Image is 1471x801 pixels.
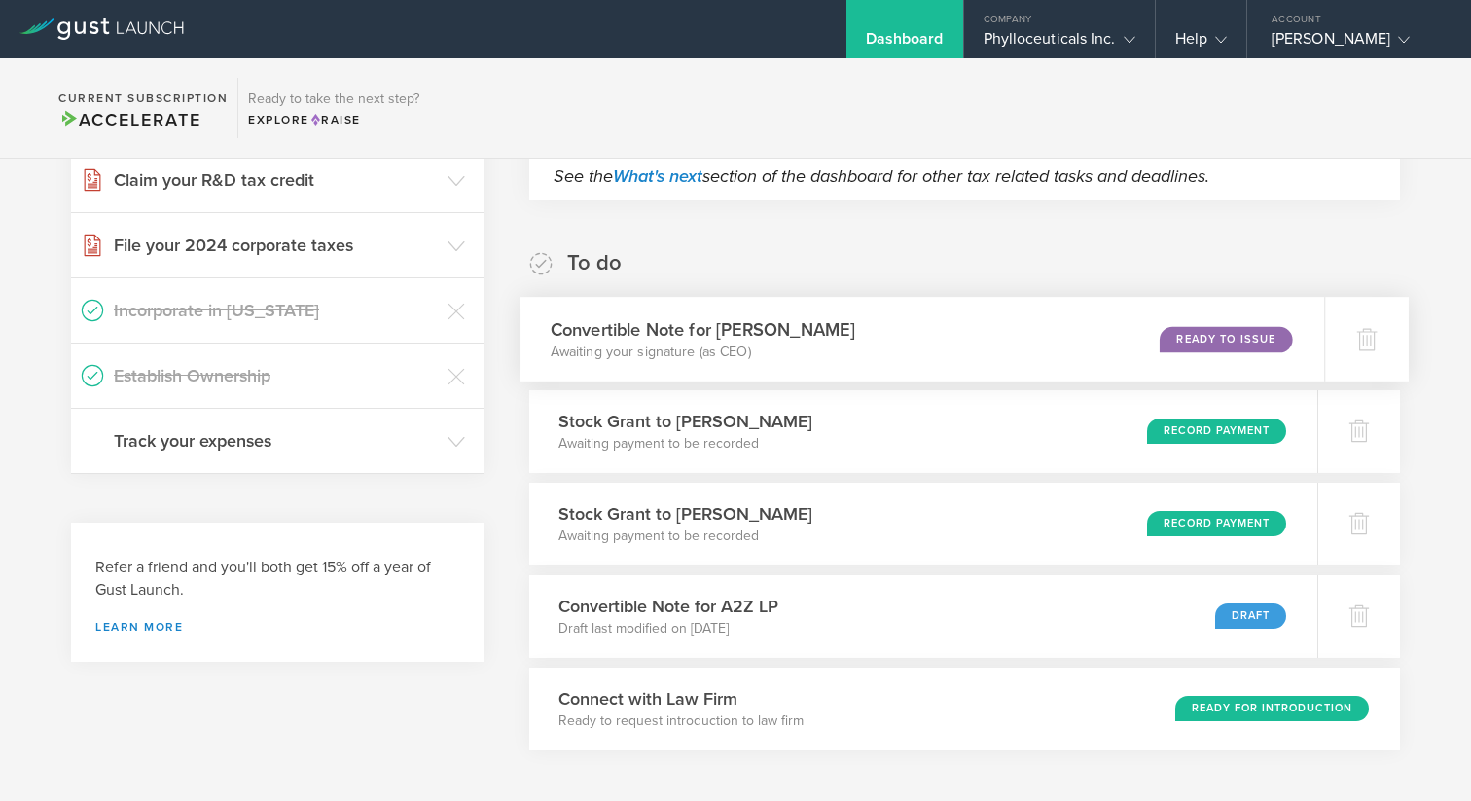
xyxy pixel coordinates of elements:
[114,167,438,193] h3: Claim your R&D tax credit
[1215,603,1286,629] div: Draft
[114,298,438,323] h3: Incorporate in [US_STATE]
[1160,326,1292,352] div: Ready to Issue
[567,249,622,277] h2: To do
[114,363,438,388] h3: Establish Ownership
[520,297,1325,382] div: Convertible Note for [PERSON_NAME]Awaiting your signature (as CEO)Ready to Issue
[558,409,812,434] h3: Stock Grant to [PERSON_NAME]
[558,594,778,619] h3: Convertible Note for A2Z LP
[529,668,1400,750] div: Connect with Law FirmReady to request introduction to law firmReady for Introduction
[114,233,438,258] h3: File your 2024 corporate taxes
[58,109,200,130] span: Accelerate
[550,316,854,343] h3: Convertible Note for [PERSON_NAME]
[613,165,702,187] a: What's next
[550,342,854,361] p: Awaiting your signature (as CEO)
[309,113,361,127] span: Raise
[529,483,1317,565] div: Stock Grant to [PERSON_NAME]Awaiting payment to be recordedRecord Payment
[554,165,1209,187] em: See the section of the dashboard for other tax related tasks and deadlines.
[95,557,460,601] h3: Refer a friend and you'll both get 15% off a year of Gust Launch.
[558,686,804,711] h3: Connect with Law Firm
[558,619,778,638] p: Draft last modified on [DATE]
[558,434,812,454] p: Awaiting payment to be recorded
[58,92,228,104] h2: Current Subscription
[529,390,1317,473] div: Stock Grant to [PERSON_NAME]Awaiting payment to be recordedRecord Payment
[558,501,812,527] h3: Stock Grant to [PERSON_NAME]
[95,621,460,633] a: Learn more
[114,428,438,454] h3: Track your expenses
[248,111,419,128] div: Explore
[558,527,812,546] p: Awaiting payment to be recorded
[1147,419,1286,444] div: Record Payment
[1147,511,1286,536] div: Record Payment
[984,29,1135,58] div: Phylloceuticals Inc.
[248,92,419,106] h3: Ready to take the next step?
[529,575,1317,658] div: Convertible Note for A2Z LPDraft last modified on [DATE]Draft
[866,29,944,58] div: Dashboard
[1272,29,1437,58] div: [PERSON_NAME]
[1175,696,1369,721] div: Ready for Introduction
[237,78,429,138] div: Ready to take the next step?ExploreRaise
[558,711,804,731] p: Ready to request introduction to law firm
[1175,29,1227,58] div: Help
